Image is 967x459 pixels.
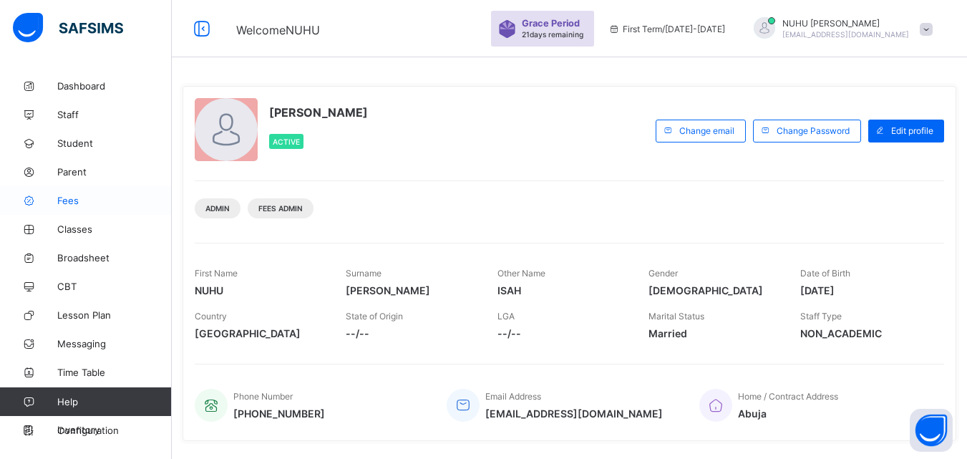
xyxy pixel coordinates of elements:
span: First Name [195,268,238,279]
span: Gender [648,268,678,279]
span: Edit profile [891,125,933,136]
span: Phone Number [233,391,293,402]
div: NUHUAHMED [739,17,940,41]
img: sticker-purple.71386a28dfed39d6af7621340158ba97.svg [498,20,516,38]
span: [PERSON_NAME] [269,105,368,120]
span: Staff [57,109,172,120]
span: Help [57,396,171,407]
span: Dashboard [57,80,172,92]
span: [EMAIL_ADDRESS][DOMAIN_NAME] [782,30,909,39]
span: session/term information [608,24,725,34]
span: Home / Contract Address [738,391,838,402]
span: NON_ACADEMIC [800,327,930,339]
span: Classes [57,223,172,235]
span: Surname [346,268,382,279]
span: Active [273,137,300,146]
span: [DATE] [800,284,930,296]
span: Date of Birth [800,268,850,279]
span: [EMAIL_ADDRESS][DOMAIN_NAME] [485,407,663,420]
span: Student [57,137,172,149]
span: NUHU [PERSON_NAME] [782,18,909,29]
span: Fees Admin [258,204,303,213]
span: NUHU [195,284,324,296]
span: [PHONE_NUMBER] [233,407,325,420]
span: Other Name [497,268,545,279]
span: --/-- [497,327,627,339]
span: State of Origin [346,311,403,322]
span: Staff Type [800,311,842,322]
span: Admin [205,204,230,213]
span: Broadsheet [57,252,172,264]
span: Email Address [485,391,541,402]
span: [DEMOGRAPHIC_DATA] [648,284,778,296]
span: --/-- [346,327,475,339]
span: Marital Status [648,311,704,322]
span: Fees [57,195,172,206]
span: Married [648,327,778,339]
span: [GEOGRAPHIC_DATA] [195,327,324,339]
span: Change email [679,125,734,136]
span: Abuja [738,407,838,420]
span: Time Table [57,367,172,378]
img: safsims [13,13,123,43]
span: Parent [57,166,172,178]
span: Welcome NUHU [236,23,320,37]
button: Open asap [910,409,953,452]
span: [PERSON_NAME] [346,284,475,296]
span: Lesson Plan [57,309,172,321]
span: Change Password [777,125,850,136]
span: 21 days remaining [522,30,583,39]
span: Configuration [57,425,171,436]
span: LGA [497,311,515,322]
span: Messaging [57,338,172,349]
span: Country [195,311,227,322]
span: ISAH [497,284,627,296]
span: Grace Period [522,18,580,29]
span: CBT [57,281,172,292]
